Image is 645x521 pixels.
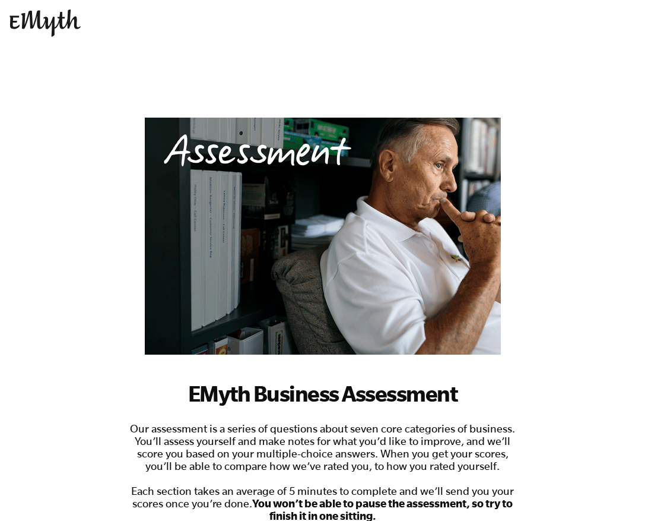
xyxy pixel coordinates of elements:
[127,380,519,406] h1: EMyth Business Assessment
[9,10,81,37] img: EMyth
[586,464,645,521] iframe: Chat Widget
[145,118,501,355] img: business-systems-assessment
